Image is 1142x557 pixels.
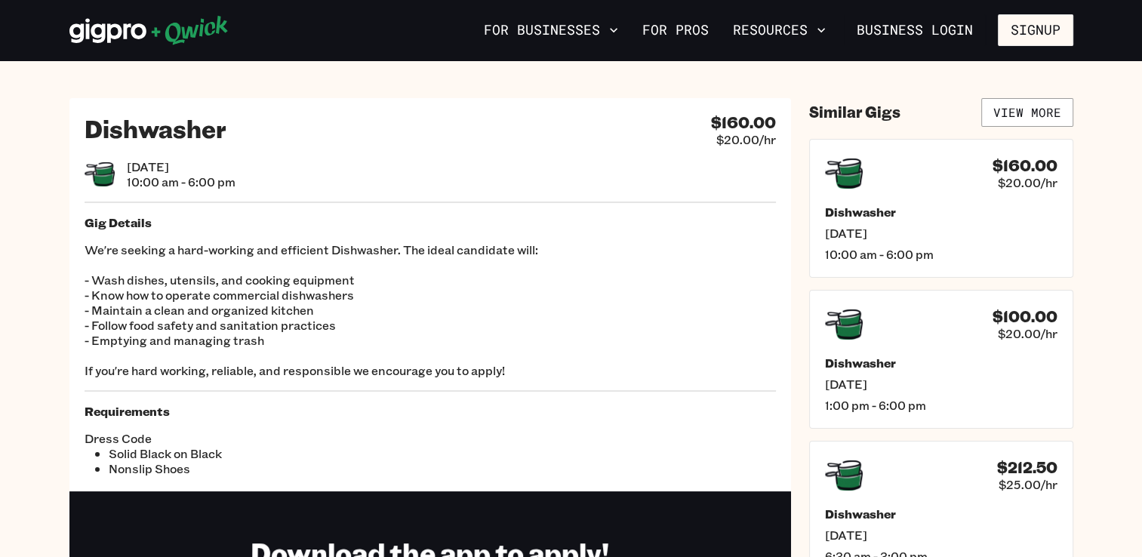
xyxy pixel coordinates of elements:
[825,205,1057,220] h5: Dishwasher
[825,355,1057,371] h5: Dishwasher
[478,17,624,43] button: For Businesses
[993,307,1057,326] h4: $100.00
[999,477,1057,492] span: $25.00/hr
[85,431,430,446] span: Dress Code
[844,14,986,46] a: Business Login
[716,132,776,147] span: $20.00/hr
[85,215,776,230] h5: Gig Details
[981,98,1073,127] a: View More
[85,242,776,378] p: We're seeking a hard-working and efficient Dishwasher. The ideal candidate will: - Wash dishes, u...
[127,174,235,189] span: 10:00 am - 6:00 pm
[825,398,1057,413] span: 1:00 pm - 6:00 pm
[85,404,776,419] h5: Requirements
[998,326,1057,341] span: $20.00/hr
[825,226,1057,241] span: [DATE]
[636,17,715,43] a: For Pros
[109,446,430,461] li: Solid Black on Black
[825,247,1057,262] span: 10:00 am - 6:00 pm
[825,377,1057,392] span: [DATE]
[997,458,1057,477] h4: $212.50
[127,159,235,174] span: [DATE]
[85,113,226,143] h2: Dishwasher
[809,103,900,122] h4: Similar Gigs
[825,528,1057,543] span: [DATE]
[809,290,1073,429] a: $100.00$20.00/hrDishwasher[DATE]1:00 pm - 6:00 pm
[711,113,776,132] h4: $160.00
[998,14,1073,46] button: Signup
[993,156,1057,175] h4: $160.00
[109,461,430,476] li: Nonslip Shoes
[809,139,1073,278] a: $160.00$20.00/hrDishwasher[DATE]10:00 am - 6:00 pm
[825,506,1057,522] h5: Dishwasher
[727,17,832,43] button: Resources
[998,175,1057,190] span: $20.00/hr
